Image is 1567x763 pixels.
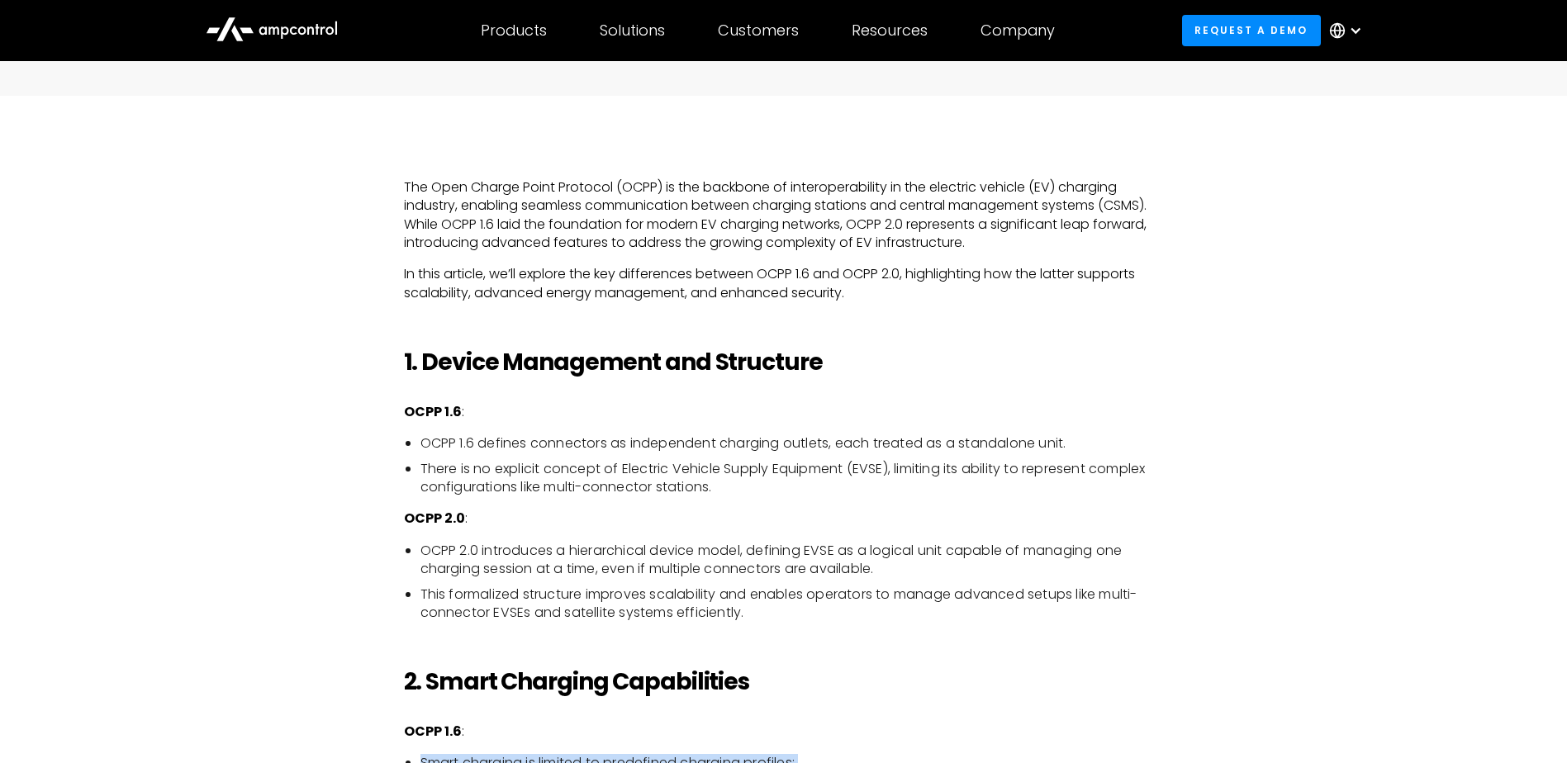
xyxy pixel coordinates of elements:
[852,21,928,40] div: Resources
[404,509,1164,528] p: :
[420,434,1164,453] li: OCPP 1.6 defines connectors as independent charging outlets, each treated as a standalone unit.
[420,585,1164,623] li: This formalized structure improves scalability and enables operators to manage advanced setups li...
[600,21,665,40] div: Solutions
[404,403,1164,421] p: :
[404,509,465,528] strong: OCPP 2.0
[404,723,1164,741] p: :
[718,21,799,40] div: Customers
[404,402,462,421] strong: OCPP 1.6
[404,265,1164,302] p: In this article, we’ll explore the key differences between OCPP 1.6 and OCPP 2.0, highlighting ho...
[404,178,1164,253] p: The Open Charge Point Protocol (OCPP) is the backbone of interoperability in the electric vehicle...
[481,21,547,40] div: Products
[981,21,1055,40] div: Company
[420,460,1164,497] li: There is no explicit concept of Electric Vehicle Supply Equipment (EVSE), limiting its ability to...
[404,666,749,698] strong: 2. Smart Charging Capabilities
[404,346,823,378] strong: 1. Device Management and Structure
[404,722,462,741] strong: OCPP 1.6
[1182,15,1321,45] a: Request a demo
[420,542,1164,579] li: OCPP 2.0 introduces a hierarchical device model, defining EVSE as a logical unit capable of manag...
